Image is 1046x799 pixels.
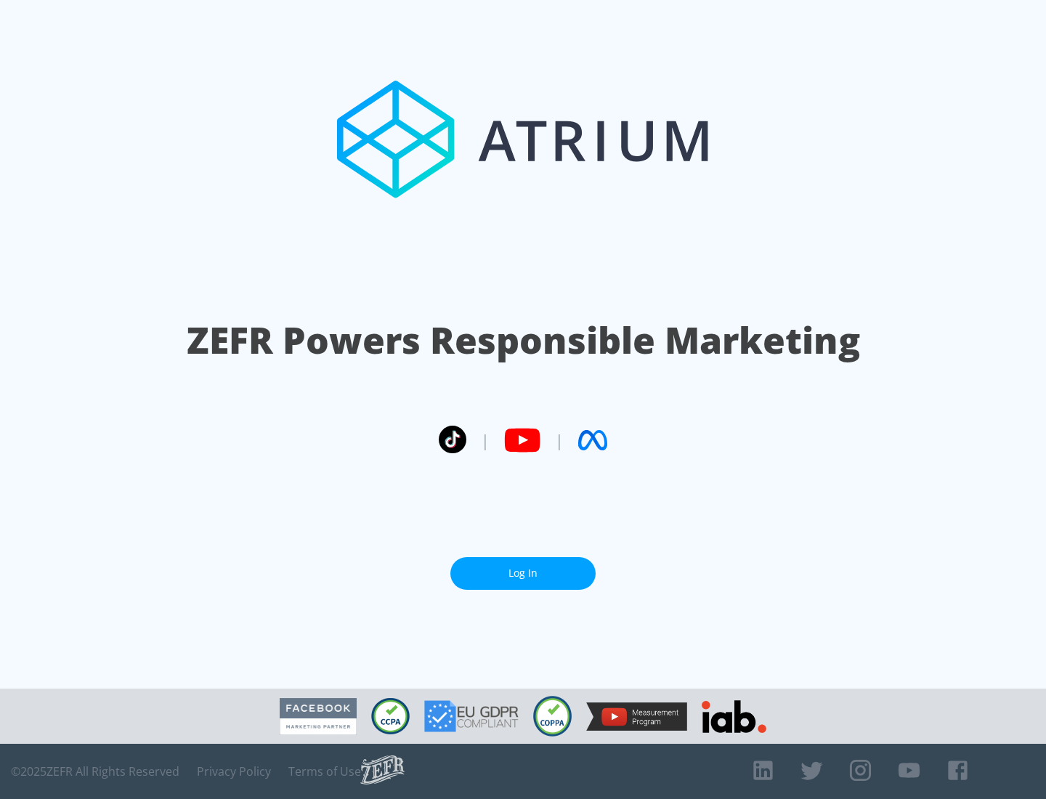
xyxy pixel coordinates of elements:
span: | [555,429,564,451]
span: © 2025 ZEFR All Rights Reserved [11,764,179,779]
a: Log In [450,557,596,590]
img: CCPA Compliant [371,698,410,734]
img: GDPR Compliant [424,700,519,732]
img: YouTube Measurement Program [586,702,687,731]
img: Facebook Marketing Partner [280,698,357,735]
img: COPPA Compliant [533,696,572,737]
span: | [481,429,490,451]
h1: ZEFR Powers Responsible Marketing [187,315,860,365]
a: Terms of Use [288,764,361,779]
img: IAB [702,700,766,733]
a: Privacy Policy [197,764,271,779]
